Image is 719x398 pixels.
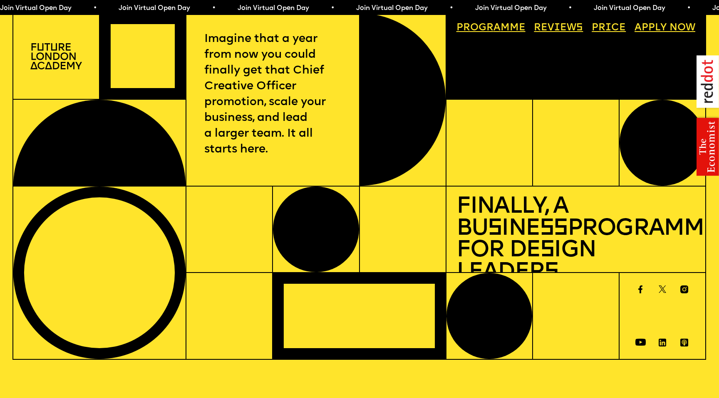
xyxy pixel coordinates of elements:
[529,18,588,38] a: Reviews
[211,5,215,12] span: •
[587,18,631,38] a: Price
[635,23,642,33] span: A
[488,218,501,241] span: s
[568,5,572,12] span: •
[540,218,567,241] span: ss
[451,18,531,38] a: Programme
[456,197,695,284] h1: Finally, a Bu ine Programme for De ign Leader
[330,5,334,12] span: •
[493,23,501,33] span: a
[687,5,690,12] span: •
[544,261,558,284] span: s
[93,5,97,12] span: •
[204,31,341,157] p: Imagine that a year from now you could finally get that Chief Creative Officer promotion, scale y...
[630,18,700,38] a: Apply now
[540,239,554,262] span: s
[449,5,453,12] span: •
